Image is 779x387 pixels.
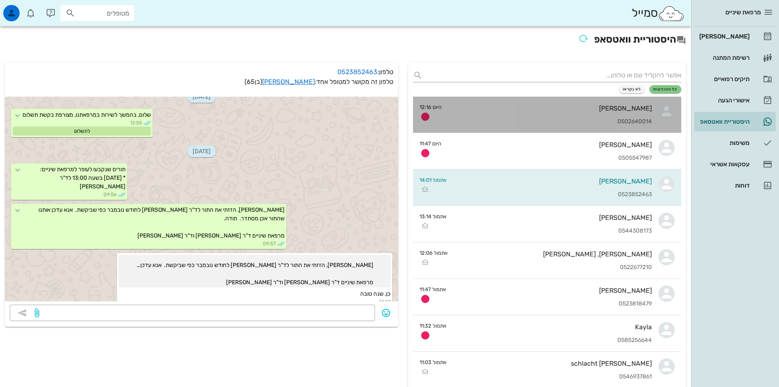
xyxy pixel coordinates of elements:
div: [PERSON_NAME] [448,104,652,112]
a: [PERSON_NAME] [262,78,315,86]
div: 0585256644 [453,337,652,344]
span: כל ההודעות [653,87,678,92]
div: 0523818479 [453,301,652,308]
div: [PERSON_NAME] [448,141,652,149]
span: [DATE] [188,145,216,157]
div: סמייל [632,5,685,22]
div: 0502640014 [448,118,652,125]
div: תיקים רפואיים [698,76,750,82]
span: [DATE] [188,91,216,103]
span: [PERSON_NAME], הזזתי את התור לד"ר [PERSON_NAME] לחודש נובמבר כפי שביקשת. אנא עדכן אותנו שהתור אכן... [37,206,285,239]
div: דוחות [698,182,750,189]
div: משימות [698,140,750,146]
div: עסקאות אשראי [698,161,750,167]
span: שלום, בהמשך לשירות במרפאתנו, מצורפת בקשת תשלום [22,111,151,118]
span: 09:57 [263,240,276,247]
div: [PERSON_NAME] [453,214,652,222]
a: רשימת המתנה [694,48,776,68]
div: [PERSON_NAME] [698,33,750,40]
span: (בן ) [245,78,262,86]
a: [PERSON_NAME] [694,27,776,46]
p: טלפון: [10,67,393,77]
div: [PERSON_NAME], [PERSON_NAME] [454,250,652,258]
h2: היסטוריית וואטסאפ [5,31,686,49]
img: SmileCloud logo [658,5,685,22]
div: [PERSON_NAME] schlacht [453,360,652,367]
small: 14:01 [119,298,391,306]
a: 0523852463 [337,68,377,76]
small: אתמול 13:14 [420,213,447,220]
small: אתמול 11:47 [420,285,446,293]
a: אישורי הגעה [694,91,776,110]
a: תגהיסטוריית וואטסאפ [694,112,776,131]
small: אתמול 11:32 [420,322,447,330]
div: [PERSON_NAME] [453,287,652,294]
a: תיקים רפואיים [694,69,776,89]
span: 09:56 [103,191,117,198]
div: [PERSON_NAME] [453,177,652,185]
span: 65 [247,78,255,86]
a: משימות [694,133,776,153]
div: רשימת המתנה [698,54,750,61]
p: טלפון זה מקושר למטופל אחד: [10,77,393,87]
div: לתשלום [13,127,151,136]
small: אתמול 11:03 [420,358,447,366]
span: תג [24,7,29,11]
small: אתמול 14:01 [420,176,447,184]
small: אתמול 12:06 [420,249,448,257]
div: Kayla [453,323,652,331]
div: היסטוריית וואטסאפ [698,118,750,125]
div: 0544308173 [453,228,652,235]
button: כל ההודעות [649,85,681,93]
div: 0523852463 [453,191,652,198]
span: מרפאת שיניים [725,9,761,16]
small: היום 11:47 [420,140,441,147]
span: [PERSON_NAME], הזזתי את התור לד"ר [PERSON_NAME] לחודש נובמבר כפי שביקשת. אנא עדכן אותנו שהתור אכן... [136,261,373,286]
span: לא נקראו [623,87,641,92]
div: אישורי הגעה [698,97,750,104]
span: תורים שנקבעו לעופר למרפאת שיניים: * [DATE] בשעה 13:00 לד"ר [PERSON_NAME] [40,166,126,190]
input: אפשר להקליד שם או טלפון... [426,69,681,82]
span: 12:55 [130,119,142,127]
a: עסקאות אשראי [694,154,776,174]
a: דוחות [694,176,776,195]
div: 0522677210 [454,264,652,271]
div: 0505547987 [448,155,652,162]
span: כן, שנה טובה [360,290,391,297]
button: לא נקראו [619,85,645,93]
small: היום 12:16 [420,103,442,111]
div: 0546937861 [453,373,652,380]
